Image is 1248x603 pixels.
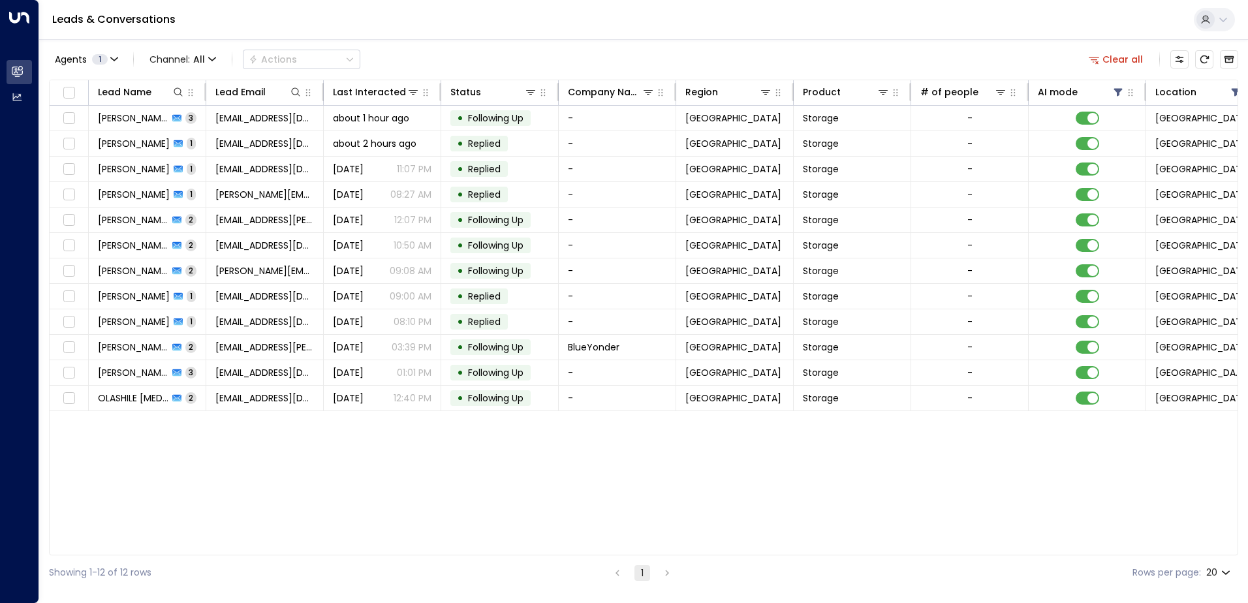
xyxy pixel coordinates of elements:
td: - [559,208,676,232]
span: Chris Lees [98,315,170,328]
span: 2 [185,341,196,352]
span: 3 [185,112,196,123]
span: Toggle select row [61,212,77,228]
button: Archived Leads [1220,50,1238,69]
span: Jasmine Lee [98,290,170,303]
span: Toggle select row [61,339,77,356]
span: Toggle select row [61,314,77,330]
p: 10:50 AM [394,239,431,252]
span: 1 [187,316,196,327]
span: Oct 09, 2025 [333,366,364,379]
span: Birmingham [685,264,781,277]
span: Toggle select all [61,85,77,101]
div: • [457,311,463,333]
td: - [559,284,676,309]
span: Oct 10, 2025 [333,264,364,277]
p: 08:10 PM [394,315,431,328]
span: Toggle select row [61,263,77,279]
div: • [457,234,463,256]
div: Region [685,84,718,100]
span: Agents [55,55,87,64]
span: angus.rosier@blueyonder.co.uk [215,341,314,354]
div: - [967,366,973,379]
span: Birmingham [685,112,781,125]
td: - [559,360,676,385]
span: 1 [187,189,196,200]
div: Company Name [568,84,655,100]
span: Channel: [144,50,221,69]
div: Status [450,84,537,100]
span: Birmingham [685,341,781,354]
span: 2 [185,265,196,276]
p: 09:00 AM [390,290,431,303]
span: Refresh [1195,50,1213,69]
span: Storage [803,162,839,176]
span: Arran Lee-Jenks [98,366,168,379]
span: Space Station Kings Heath [1155,366,1244,379]
span: Storage [803,137,839,150]
span: 1 [187,138,196,149]
span: Ellen Grant [98,137,170,150]
span: jas-5@hotmail.co.uk [215,264,314,277]
span: Birmingham [685,162,781,176]
button: Actions [243,50,360,69]
div: • [457,387,463,409]
span: Yesterday [333,188,364,201]
div: Status [450,84,481,100]
div: Location [1155,84,1196,100]
div: Product [803,84,890,100]
span: Following Up [468,392,523,405]
div: - [967,290,973,303]
span: nav.sahdra@gmail.com [215,213,314,226]
span: Oct 10, 2025 [333,239,364,252]
span: Irfan Zaman [98,162,170,176]
span: Storage [803,213,839,226]
span: Craig.Andrews@mdlz.com [215,188,314,201]
span: Oct 09, 2025 [333,315,364,328]
div: Company Name [568,84,642,100]
span: cmlees88@gmail.com [215,315,314,328]
span: Storage [803,290,839,303]
td: - [559,386,676,410]
span: 3 [185,367,196,378]
div: 20 [1206,563,1233,582]
td: - [559,182,676,207]
div: Product [803,84,841,100]
span: Replied [468,162,501,176]
div: # of people [920,84,1007,100]
p: 09:08 AM [390,264,431,277]
div: - [967,112,973,125]
span: Birmingham [685,392,781,405]
p: 11:07 PM [397,162,431,176]
div: - [967,188,973,201]
span: Birmingham [685,290,781,303]
span: about 1 hour ago [333,112,409,125]
div: • [457,158,463,180]
span: 2 [185,240,196,251]
div: - [967,137,973,150]
nav: pagination navigation [609,564,676,581]
td: - [559,309,676,334]
div: • [457,285,463,307]
span: Navpreet Sahdra [98,213,168,226]
span: 1 [187,163,196,174]
span: Toggle select row [61,390,77,407]
div: - [967,264,973,277]
span: Storage [803,188,839,201]
td: - [559,157,676,181]
span: Following Up [468,341,523,354]
div: Last Interacted [333,84,406,100]
span: Toggle select row [61,288,77,305]
button: Customize [1170,50,1189,69]
div: • [457,132,463,155]
span: Storage [803,264,839,277]
span: Replied [468,188,501,201]
div: Actions [249,54,297,65]
span: Oct 09, 2025 [333,341,364,354]
div: • [457,362,463,384]
span: Toggle select row [61,238,77,254]
span: Following Up [468,213,523,226]
span: Replied [468,290,501,303]
span: Storage [803,315,839,328]
span: Storage [803,239,839,252]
